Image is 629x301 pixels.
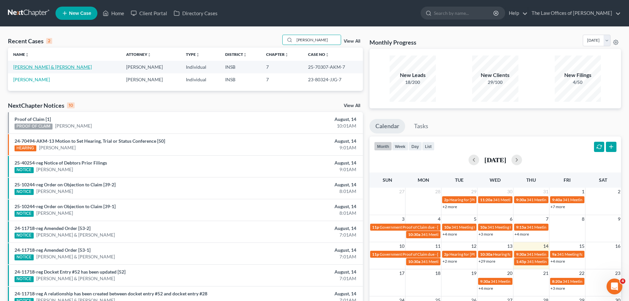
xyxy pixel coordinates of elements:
span: 21 [542,269,549,277]
span: Fri [564,177,571,183]
div: New Leads [390,71,436,79]
div: New Filings [555,71,601,79]
td: 25-70307-AKM-7 [303,61,363,73]
a: Directory Cases [170,7,221,19]
div: 2 [46,38,52,44]
span: 2 [617,188,621,196]
input: Search by name... [295,35,341,45]
i: unfold_more [25,53,29,57]
span: 23 [614,269,621,277]
span: Hearing for [PERSON_NAME] [PERSON_NAME] [493,252,576,257]
div: August, 14 [247,269,356,275]
span: 10:30a [480,252,492,257]
a: Tasks [408,119,434,133]
span: 1 [581,188,585,196]
span: Government Proof of Claim due - [PERSON_NAME] and [PERSON_NAME][DATE] - 3:25-bk-30160 [380,252,549,257]
a: 24-70494-AKM-13 Motion to Set Hearing, Trial or Status Conference [50] [15,138,165,144]
span: Thu [526,177,536,183]
a: [PERSON_NAME] & [PERSON_NAME] [36,253,115,260]
span: 9:15a [516,225,526,230]
span: 8 [581,215,585,223]
a: Home [99,7,127,19]
button: list [422,142,435,151]
div: 8:01AM [247,188,356,195]
span: 9:40a [552,197,562,202]
a: +2 more [442,259,457,264]
span: Mon [418,177,429,183]
td: Individual [181,61,220,73]
div: NOTICE [15,254,34,260]
span: 28 [435,188,441,196]
h2: [DATE] [484,156,506,163]
input: Search by name... [434,7,494,19]
div: NOTICE [15,233,34,239]
a: +3 more [478,232,493,237]
span: 10 [399,242,405,250]
div: NOTICE [15,276,34,282]
h3: Monthly Progress [369,38,416,46]
span: 341 Meeting for [PERSON_NAME] [421,259,480,264]
td: [PERSON_NAME] [121,73,181,86]
span: 10:30a [408,259,420,264]
a: +2 more [442,204,457,209]
span: 341 Meeting for [PERSON_NAME] [527,252,586,257]
span: 27 [399,188,405,196]
span: 341 Meeting for [PERSON_NAME] [527,259,586,264]
span: 341 Meeting for [PERSON_NAME] [451,225,511,230]
span: 6 [509,215,513,223]
span: Sat [599,177,607,183]
span: 341 Meeting for [PERSON_NAME] & [PERSON_NAME] [421,232,515,237]
span: 9:30a [516,252,526,257]
span: Government Proof of Claim due - [PERSON_NAME] - 1:25-bk-10114 [380,225,497,230]
a: Chapterunfold_more [266,52,289,57]
div: 4/50 [555,79,601,86]
a: View All [344,39,360,44]
div: 7:01AM [247,232,356,238]
a: +3 more [550,286,565,291]
td: [PERSON_NAME] [121,61,181,73]
span: 341 Meeting for [PERSON_NAME] [563,279,622,284]
span: 9a [552,252,556,257]
span: 341 Meeting for [PERSON_NAME] [527,225,586,230]
span: 10:30a [408,232,420,237]
a: 25-10244-reg Order on Objection to Claim [39-1] [15,204,116,209]
div: August, 14 [247,181,356,188]
i: unfold_more [243,53,247,57]
a: 25-40254-reg Notice of Debtors Prior Filings [15,160,107,166]
span: 341 Meeting for [PERSON_NAME] [563,197,622,202]
td: Individual [181,73,220,86]
a: [PERSON_NAME] [39,144,76,151]
a: 24-11718-reg Docket Entry #52 has been updated [52] [15,269,125,275]
span: 10a [480,225,487,230]
span: 30 [507,188,513,196]
span: 341 Meeting for [PERSON_NAME] [491,279,550,284]
span: 11 [435,242,441,250]
i: unfold_more [285,53,289,57]
a: +4 more [478,286,493,291]
span: 9:30a [480,279,490,284]
span: Wed [490,177,501,183]
a: Client Portal [127,7,170,19]
div: August, 14 [247,225,356,232]
a: Calendar [369,119,405,133]
span: 14 [542,242,549,250]
a: [PERSON_NAME] & [PERSON_NAME] [36,232,115,238]
span: 341 Meeting for [PERSON_NAME] [487,225,547,230]
span: 3 [401,215,405,223]
button: month [374,142,392,151]
span: 16 [614,242,621,250]
a: The Law Offices of [PERSON_NAME] [528,7,621,19]
div: 10:01AM [247,123,356,129]
div: 8:01AM [247,210,356,216]
a: Districtunfold_more [225,52,247,57]
span: 15 [578,242,585,250]
span: 341 Meeting for [PERSON_NAME] [493,197,552,202]
div: PROOF OF CLAIM [15,124,52,130]
td: INSB [220,61,261,73]
a: +4 more [550,259,565,264]
span: Sun [383,177,392,183]
span: 2p [444,252,449,257]
a: Case Nounfold_more [308,52,329,57]
div: NextChapter Notices [8,101,75,109]
span: 4 [620,279,625,284]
